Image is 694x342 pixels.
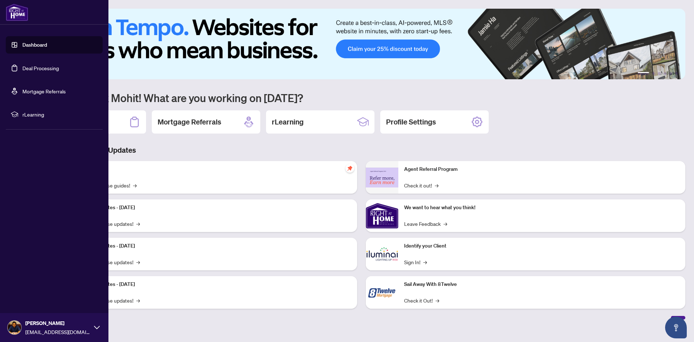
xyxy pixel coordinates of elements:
[404,220,447,228] a: Leave Feedback→
[76,242,351,250] p: Platform Updates - [DATE]
[22,110,98,118] span: rLearning
[665,317,687,338] button: Open asap
[404,204,680,212] p: We want to hear what you think!
[652,72,655,75] button: 2
[8,321,21,334] img: Profile Icon
[272,117,304,127] h2: rLearning
[664,72,667,75] button: 4
[638,72,649,75] button: 1
[136,220,140,228] span: →
[366,238,398,270] img: Identify your Client
[136,258,140,266] span: →
[346,164,354,173] span: pushpin
[38,9,685,79] img: Slide 0
[669,72,672,75] button: 5
[6,4,28,21] img: logo
[25,319,90,327] span: [PERSON_NAME]
[136,296,140,304] span: →
[423,258,427,266] span: →
[25,328,90,336] span: [EMAIL_ADDRESS][DOMAIN_NAME]
[22,42,47,48] a: Dashboard
[38,91,685,105] h1: Welcome back Mohit! What are you working on [DATE]?
[38,145,685,155] h3: Brokerage & Industry Updates
[76,204,351,212] p: Platform Updates - [DATE]
[386,117,436,127] h2: Profile Settings
[444,220,447,228] span: →
[158,117,221,127] h2: Mortgage Referrals
[404,280,680,288] p: Sail Away With 8Twelve
[22,65,59,71] a: Deal Processing
[76,280,351,288] p: Platform Updates - [DATE]
[436,296,439,304] span: →
[366,199,398,232] img: We want to hear what you think!
[435,181,438,189] span: →
[76,165,351,173] p: Self-Help
[404,296,439,304] a: Check it Out!→
[366,276,398,309] img: Sail Away With 8Twelve
[675,72,678,75] button: 6
[658,72,661,75] button: 3
[22,88,66,94] a: Mortgage Referrals
[404,165,680,173] p: Agent Referral Program
[366,168,398,187] img: Agent Referral Program
[133,181,137,189] span: →
[404,258,427,266] a: Sign In!→
[404,242,680,250] p: Identify your Client
[404,181,438,189] a: Check it out!→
